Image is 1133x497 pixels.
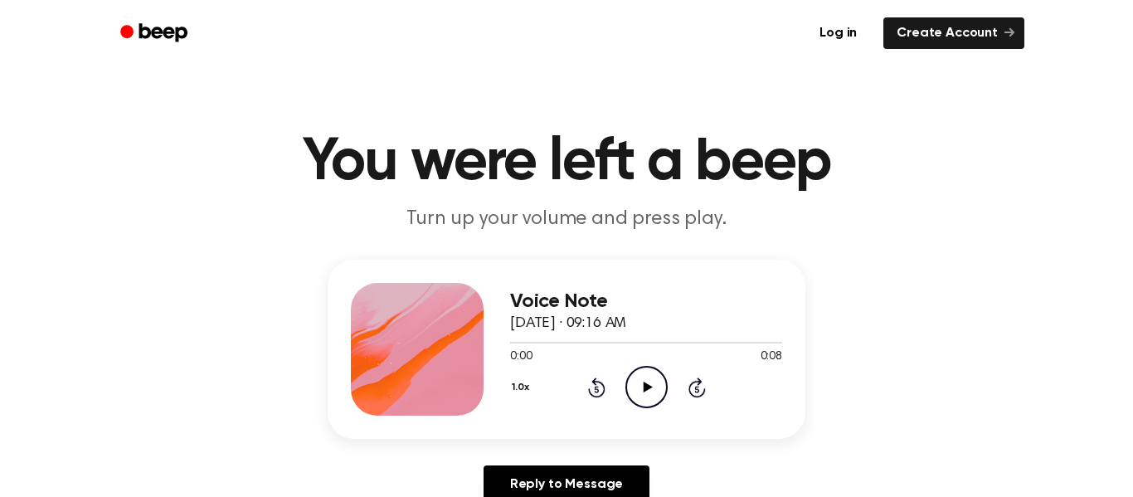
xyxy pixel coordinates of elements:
a: Log in [803,14,873,52]
p: Turn up your volume and press play. [248,206,885,233]
h3: Voice Note [510,290,782,313]
h1: You were left a beep [142,133,991,192]
a: Create Account [883,17,1024,49]
span: [DATE] · 09:16 AM [510,316,626,331]
button: 1.0x [510,373,535,402]
span: 0:08 [761,348,782,366]
span: 0:00 [510,348,532,366]
a: Beep [109,17,202,50]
